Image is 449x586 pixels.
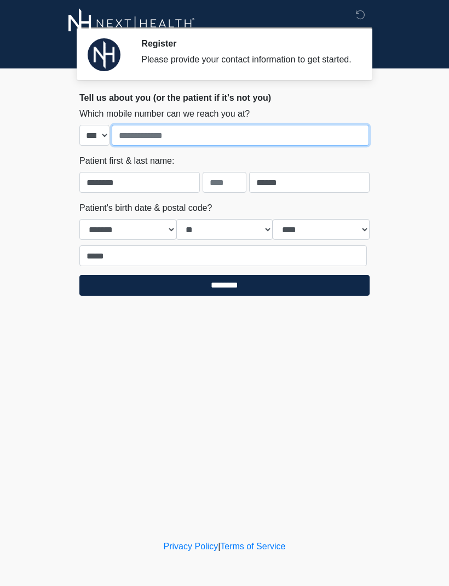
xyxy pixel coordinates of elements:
[218,542,220,551] a: |
[164,542,218,551] a: Privacy Policy
[88,38,120,71] img: Agent Avatar
[79,93,370,103] h2: Tell us about you (or the patient if it's not you)
[79,107,250,120] label: Which mobile number can we reach you at?
[141,53,353,66] div: Please provide your contact information to get started.
[79,154,174,168] label: Patient first & last name:
[79,202,212,215] label: Patient's birth date & postal code?
[220,542,285,551] a: Terms of Service
[68,8,195,38] img: Next-Health Logo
